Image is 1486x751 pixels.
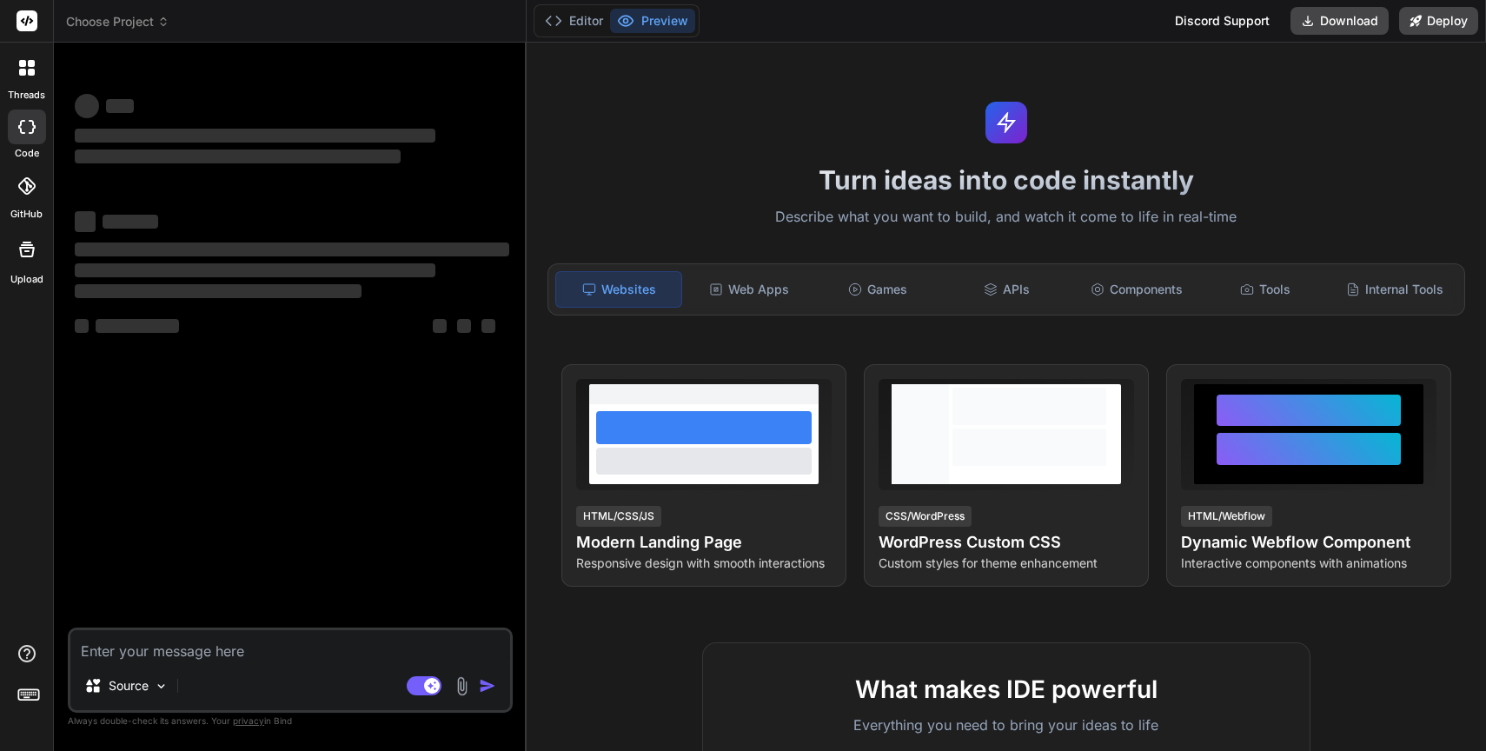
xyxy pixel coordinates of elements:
div: HTML/CSS/JS [576,506,661,527]
span: ‌ [75,284,362,298]
span: ‌ [75,263,435,277]
label: code [15,146,39,161]
img: Pick Models [154,679,169,694]
h1: Turn ideas into code instantly [537,164,1476,196]
div: Discord Support [1164,7,1280,35]
span: ‌ [457,319,471,333]
label: threads [8,88,45,103]
span: ‌ [75,211,96,232]
span: ‌ [103,215,158,229]
span: ‌ [75,94,99,118]
button: Deploy [1399,7,1478,35]
label: GitHub [10,207,43,222]
h4: Modern Landing Page [576,530,832,555]
p: Custom styles for theme enhancement [879,555,1134,572]
div: CSS/WordPress [879,506,972,527]
p: Interactive components with animations [1181,555,1436,572]
span: ‌ [75,243,509,256]
label: Upload [10,272,43,287]
div: Tools [1203,271,1329,308]
div: Web Apps [686,271,812,308]
span: ‌ [75,129,435,143]
div: Websites [555,271,683,308]
h4: WordPress Custom CSS [879,530,1134,555]
p: Responsive design with smooth interactions [576,555,832,572]
div: APIs [945,271,1071,308]
p: Everything you need to bring your ideas to life [731,714,1282,735]
span: ‌ [96,319,179,333]
button: Editor [538,9,610,33]
span: privacy [233,715,264,726]
div: Games [815,271,941,308]
img: icon [479,677,496,695]
img: attachment [452,676,472,696]
p: Source [109,677,149,695]
div: Components [1073,271,1199,308]
h4: Dynamic Webflow Component [1181,530,1436,555]
span: ‌ [106,99,134,113]
p: Describe what you want to build, and watch it come to life in real-time [537,206,1476,229]
span: ‌ [75,319,89,333]
p: Always double-check its answers. Your in Bind [68,713,513,729]
div: Internal Tools [1331,271,1457,308]
div: HTML/Webflow [1181,506,1272,527]
button: Download [1290,7,1389,35]
button: Preview [610,9,695,33]
span: Choose Project [66,13,169,30]
span: ‌ [433,319,447,333]
h2: What makes IDE powerful [731,671,1282,708]
span: ‌ [75,150,401,163]
span: ‌ [481,319,495,333]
